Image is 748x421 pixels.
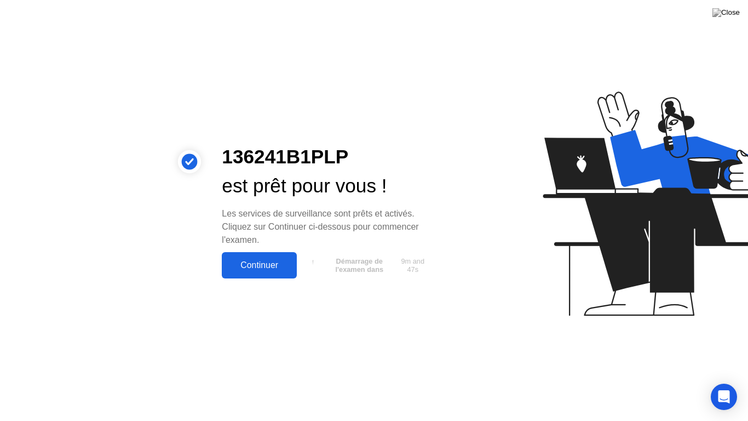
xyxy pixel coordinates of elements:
[712,8,740,17] img: Close
[222,252,297,278] button: Continuer
[711,384,737,410] div: Open Intercom Messenger
[222,172,431,201] div: est prêt pour vous !
[222,143,431,172] div: 136241B1PLP
[225,260,294,270] div: Continuer
[399,257,427,274] span: 9m and 47s
[302,255,431,276] button: Démarrage de l'examen dans9m and 47s
[222,207,431,247] div: Les services de surveillance sont prêts et activés. Cliquez sur Continuer ci-dessous pour commenc...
